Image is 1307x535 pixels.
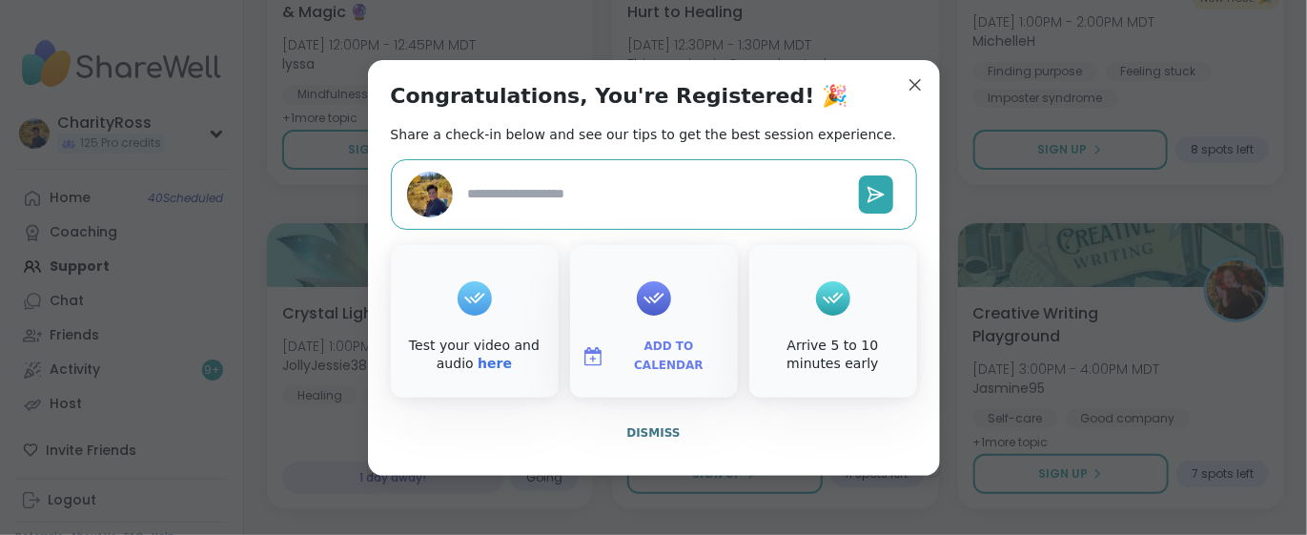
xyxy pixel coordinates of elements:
[626,426,680,440] span: Dismiss
[391,413,917,453] button: Dismiss
[582,345,604,368] img: ShareWell Logomark
[574,337,734,377] button: Add to Calendar
[478,356,512,371] a: here
[391,125,897,144] h2: Share a check-in below and see our tips to get the best session experience.
[395,337,555,374] div: Test your video and audio
[753,337,913,374] div: Arrive 5 to 10 minutes early
[391,83,848,110] h1: Congratulations, You're Registered! 🎉
[407,172,453,217] img: CharityRoss
[612,338,726,375] span: Add to Calendar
